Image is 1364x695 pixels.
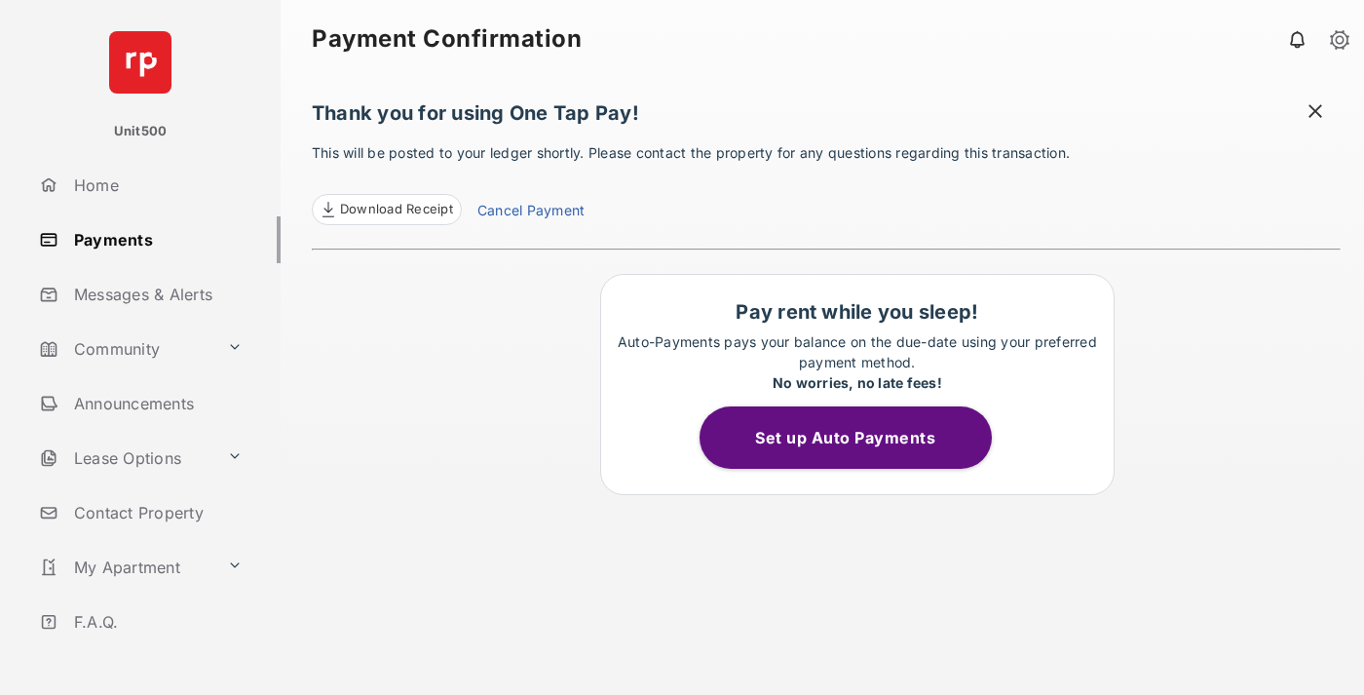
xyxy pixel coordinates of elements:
span: Download Receipt [340,200,453,219]
a: Cancel Payment [477,200,585,225]
a: Download Receipt [312,194,462,225]
a: Contact Property [31,489,281,536]
img: svg+xml;base64,PHN2ZyB4bWxucz0iaHR0cDovL3d3dy53My5vcmcvMjAwMC9zdmciIHdpZHRoPSI2NCIgaGVpZ2h0PSI2NC... [109,31,171,94]
p: Unit500 [114,122,168,141]
h1: Pay rent while you sleep! [611,300,1104,324]
a: F.A.Q. [31,598,281,645]
a: My Apartment [31,544,219,591]
a: Lease Options [31,435,219,482]
a: Set up Auto Payments [700,428,1015,447]
p: This will be posted to your ledger shortly. Please contact the property for any questions regardi... [312,142,1341,225]
strong: Payment Confirmation [312,27,582,51]
button: Set up Auto Payments [700,406,992,469]
a: Home [31,162,281,209]
div: No worries, no late fees! [611,372,1104,393]
a: Messages & Alerts [31,271,281,318]
h1: Thank you for using One Tap Pay! [312,101,1341,135]
p: Auto-Payments pays your balance on the due-date using your preferred payment method. [611,331,1104,393]
a: Announcements [31,380,281,427]
a: Payments [31,216,281,263]
a: Community [31,326,219,372]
